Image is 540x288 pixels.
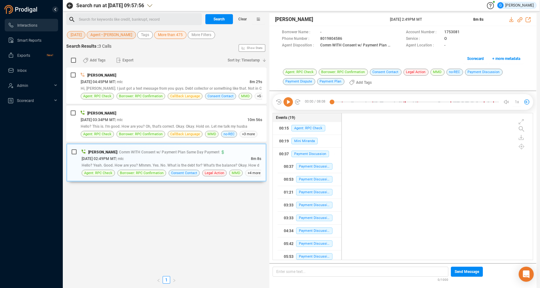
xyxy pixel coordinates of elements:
[5,64,58,77] li: Inbox
[251,157,261,161] span: 8m 8s
[158,31,183,39] span: More than 475
[406,42,441,49] span: Agent Location :
[451,267,483,277] button: Send Message
[284,174,294,184] div: 00:53
[170,276,178,284] button: right
[296,253,332,260] span: Payment Discussion
[284,162,294,172] div: 00:37
[278,250,341,263] button: 05:53Payment Discussion
[8,49,53,61] a: ExportsNew!
[444,29,460,36] span: 1753081
[284,239,294,249] div: 05:42
[79,55,109,65] button: Add Tags
[279,149,289,159] div: 00:37
[245,170,263,176] span: +4 more
[282,36,317,42] span: Phone Number :
[163,276,170,283] a: 1
[208,93,234,99] span: Consent Contact
[88,150,117,154] span: [PERSON_NAME]
[188,31,215,39] button: More Filters
[515,97,519,107] span: 1x
[171,170,197,176] span: Consent Contact
[250,80,262,84] span: 8m 29s
[278,160,341,173] button: 00:37Payment Discussion
[84,170,112,176] span: Agent: RPC Check
[213,14,225,24] span: Search
[240,131,257,137] span: +3 more
[112,55,137,65] button: Export
[291,138,318,144] span: Mini Miranda
[116,157,124,161] span: | mlc
[284,213,294,223] div: 03:33
[492,54,520,64] span: + more metadata
[115,80,123,84] span: | mlc
[66,143,267,182] div: [PERSON_NAME]| Comm WITH Consent w/ Payment Plan Same Day Payment 💲[DATE] 02:49PM MT| mlc8m 8sHel...
[278,173,341,186] button: 00:53Payment Discussion
[233,14,252,24] button: Clear
[465,69,503,76] span: Payment Discussion
[467,54,484,64] span: Scorecard
[276,115,295,120] span: Events (19)
[473,17,483,22] span: 8m 8s
[154,276,163,284] button: left
[284,187,294,197] div: 01:21
[283,78,315,85] span: Payment Dispute
[284,200,294,210] div: 03:33
[66,67,267,104] div: [PERSON_NAME][DATE] 04:45PM MT| mlc8m 29sHi, [PERSON_NAME]. I just got a text message from you gu...
[8,34,53,46] a: Smart Reports
[87,111,116,115] span: [PERSON_NAME]
[320,29,321,36] span: -
[117,150,225,154] span: | Comm WITH Consent w/ Payment Plan Same Day Payment 💲
[406,36,441,42] span: Service :
[17,23,37,28] span: Interactions
[282,29,317,36] span: Borrower Name :
[208,131,216,137] span: MMD
[279,136,289,146] div: 00:19
[291,151,329,157] span: Payment Discussion
[8,64,53,77] a: Inbox
[283,69,317,76] span: Agent: RPC Check
[489,54,524,64] button: + more metadata
[17,38,41,43] span: Smart Reports
[17,53,30,58] span: Exports
[137,31,153,39] button: Tags
[71,31,82,39] span: [DATE]
[17,68,27,73] span: Inbox
[284,252,294,262] div: 05:53
[444,42,445,49] span: -
[157,279,160,282] span: left
[141,31,149,39] span: Tags
[87,31,136,39] button: Agent • [PERSON_NAME]
[81,118,115,122] span: [DATE] 03:34PM MT
[278,186,341,199] button: 01:21Payment Discussion
[273,135,341,147] button: 00:19Mini Miranda
[163,276,170,284] li: 1
[247,118,262,122] span: 10m 56s
[228,55,260,65] span: Sort by: Timestamp
[296,215,332,221] span: Payment Discussion
[464,54,487,64] button: Scorecard
[296,240,332,247] span: Payment Discussion
[444,36,447,42] span: O
[205,170,224,176] span: Legal Action
[278,199,341,211] button: 03:33Payment Discussion
[370,69,402,76] span: Consent Contact
[47,49,53,61] span: New!
[115,118,123,122] span: | mlc
[255,93,273,99] span: +5 more
[356,77,372,88] span: Add Tags
[430,69,445,76] span: MMD
[119,93,163,99] span: Borrower: RPC Confirmation
[154,31,186,39] button: More than 475
[5,34,58,46] li: Smart Reports
[345,115,533,259] div: grid
[296,189,332,195] span: Payment Discussion
[90,55,105,65] span: Add Tags
[301,97,332,107] span: 00:00 / 08:08
[455,267,479,277] span: Send Message
[278,225,341,237] button: 04:34Payment Discussion
[81,86,262,91] span: Hi, [PERSON_NAME]. I just got a text message from you guys. Debt collector or something like that...
[67,31,85,39] button: [DATE]
[238,14,247,24] span: Clear
[87,73,116,77] span: [PERSON_NAME]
